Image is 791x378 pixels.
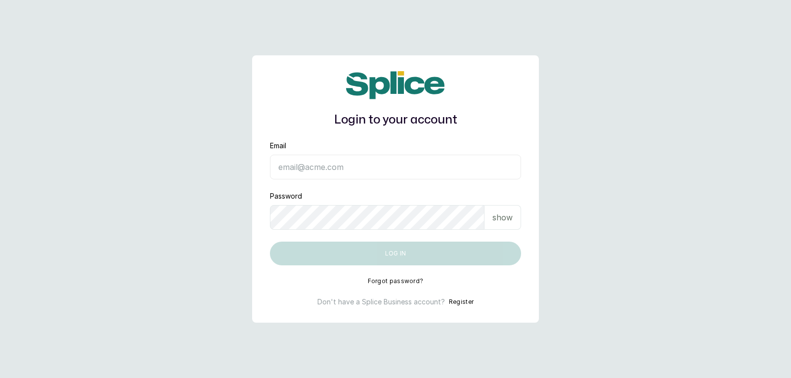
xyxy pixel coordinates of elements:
[317,297,445,307] p: Don't have a Splice Business account?
[449,297,474,307] button: Register
[270,111,521,129] h1: Login to your account
[270,141,286,151] label: Email
[270,242,521,265] button: Log in
[270,191,302,201] label: Password
[492,211,513,223] p: show
[270,155,521,179] input: email@acme.com
[368,277,424,285] button: Forgot password?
